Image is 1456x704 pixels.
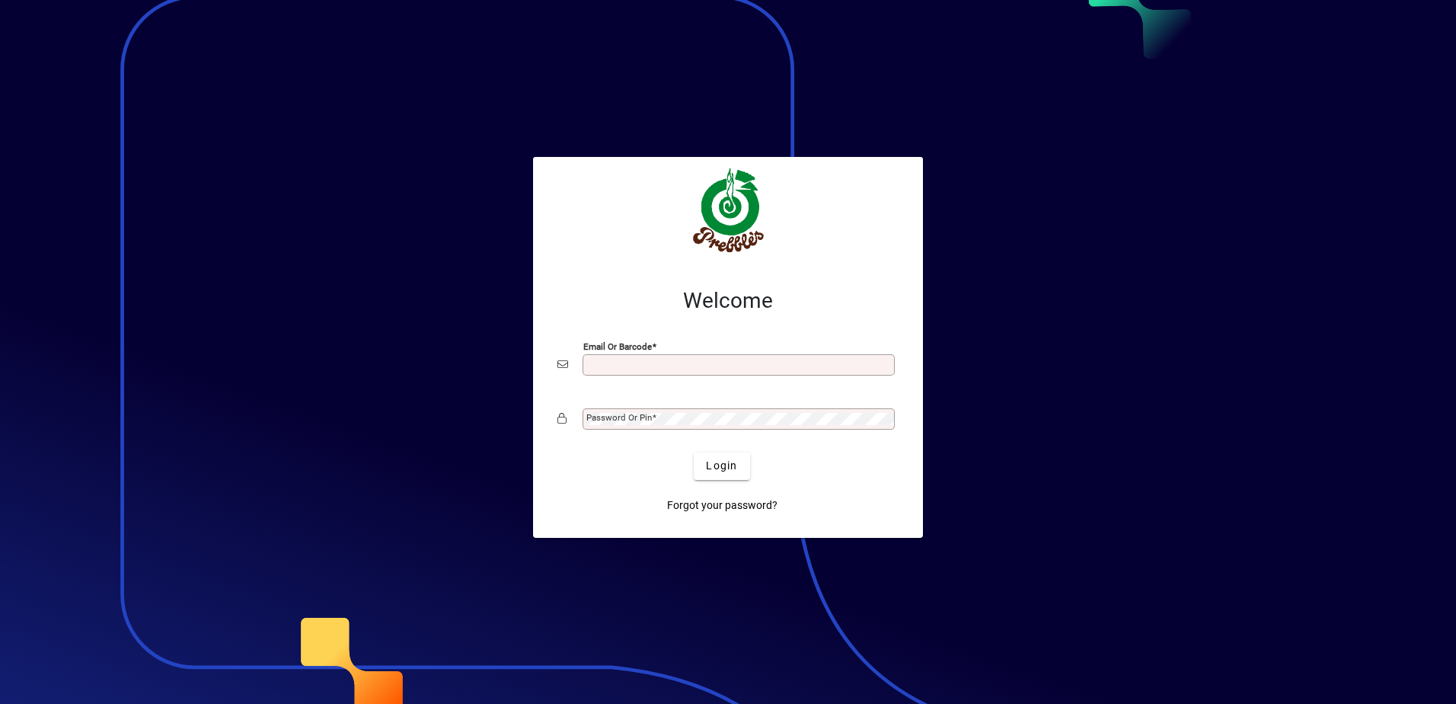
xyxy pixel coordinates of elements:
span: Login [706,458,737,474]
mat-label: Password or Pin [586,412,652,423]
h2: Welcome [557,288,899,314]
button: Login [694,453,749,480]
mat-label: Email or Barcode [583,341,652,351]
a: Forgot your password? [661,492,784,520]
span: Forgot your password? [667,498,777,514]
